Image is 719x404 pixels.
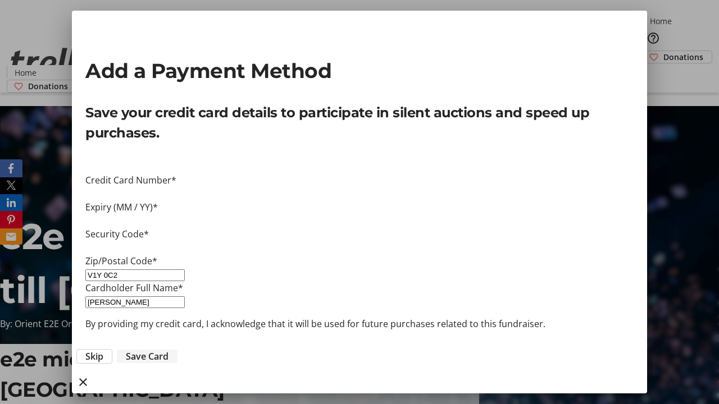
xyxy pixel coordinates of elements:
input: Card Holder Name [85,296,185,308]
h2: Add a Payment Method [85,56,634,86]
input: Zip/Postal Code [85,269,185,281]
label: Credit Card Number* [85,174,176,186]
span: Skip [85,350,103,363]
label: Expiry (MM / YY)* [85,201,158,213]
iframe: Secure CVC input frame [85,241,634,254]
iframe: Secure card number input frame [85,187,634,200]
label: Security Code* [85,228,149,240]
iframe: Secure expiration date input frame [85,214,634,227]
button: Save Card [117,350,178,363]
p: Save your credit card details to participate in silent auctions and speed up purchases. [85,103,634,143]
label: Zip/Postal Code* [85,255,157,267]
button: close [72,371,94,393]
label: Cardholder Full Name* [85,282,183,294]
p: By providing my credit card, I acknowledge that it will be used for future purchases related to t... [85,317,634,330]
span: Save Card [126,350,169,363]
button: Skip [76,349,112,364]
